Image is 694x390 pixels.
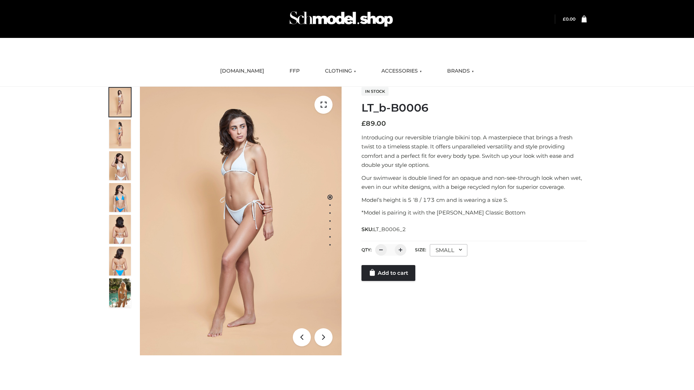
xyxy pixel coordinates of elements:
[320,63,361,79] a: CLOTHING
[376,63,427,79] a: ACCESSORIES
[442,63,479,79] a: BRANDS
[563,16,575,22] a: £0.00
[284,63,305,79] a: FFP
[287,5,395,33] img: Schmodel Admin 964
[140,87,342,355] img: LT_b-B0006
[361,87,389,96] span: In stock
[109,278,131,307] img: Arieltop_CloudNine_AzureSky2.jpg
[430,244,467,256] div: SMALL
[109,88,131,117] img: ArielClassicBikiniTop_CloudNine_AzureSky_OW114ECO_1-scaled.jpg
[361,120,386,127] bdi: 89.00
[109,247,131,276] img: ArielClassicBikiniTop_CloudNine_AzureSky_OW114ECO_8-scaled.jpg
[563,16,566,22] span: £
[215,63,270,79] a: [DOMAIN_NAME]
[361,247,372,252] label: QTY:
[373,226,406,233] span: LT_B0006_2
[563,16,575,22] bdi: 0.00
[361,120,366,127] span: £
[109,215,131,244] img: ArielClassicBikiniTop_CloudNine_AzureSky_OW114ECO_7-scaled.jpg
[109,120,131,148] img: ArielClassicBikiniTop_CloudNine_AzureSky_OW114ECO_2-scaled.jpg
[361,101,587,114] h1: LT_b-B0006
[361,133,587,170] p: Introducing our reversible triangle bikini top. A masterpiece that brings a fresh twist to a time...
[361,265,415,281] a: Add to cart
[361,225,407,234] span: SKU:
[109,183,131,212] img: ArielClassicBikiniTop_CloudNine_AzureSky_OW114ECO_4-scaled.jpg
[415,247,426,252] label: Size:
[109,151,131,180] img: ArielClassicBikiniTop_CloudNine_AzureSky_OW114ECO_3-scaled.jpg
[361,208,587,217] p: *Model is pairing it with the [PERSON_NAME] Classic Bottom
[361,195,587,205] p: Model’s height is 5 ‘8 / 173 cm and is wearing a size S.
[361,173,587,192] p: Our swimwear is double lined for an opaque and non-see-through look when wet, even in our white d...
